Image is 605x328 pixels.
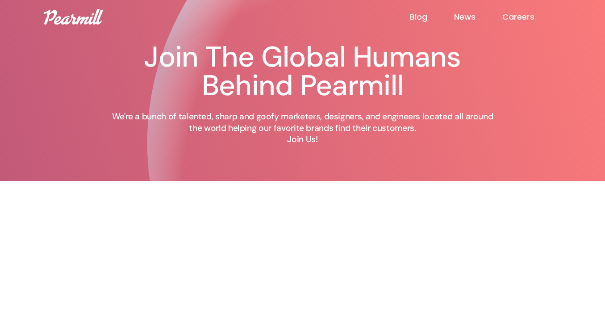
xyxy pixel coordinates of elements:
a: Blog [410,12,454,22]
h1: Join The Global Humans Behind Pearmill [106,43,499,100]
p: We're a bunch of talented, sharp and goofy marketers, designers, and engineers located all around... [106,111,499,145]
a: Careers [502,12,561,22]
img: Pearmill logo [44,9,103,25]
a: News [454,12,502,22]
